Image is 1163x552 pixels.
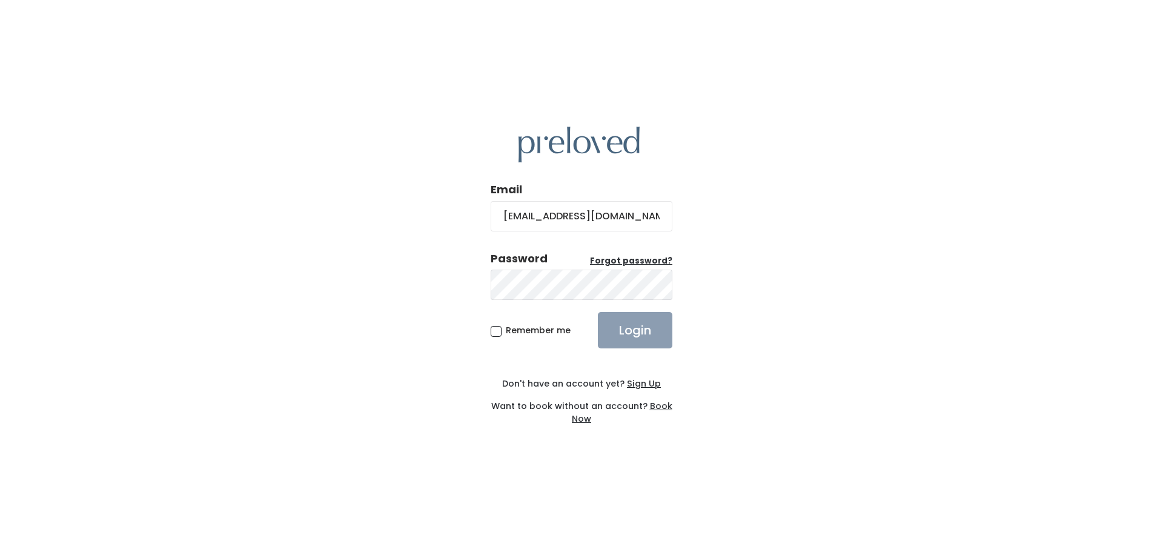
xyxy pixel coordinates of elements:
div: Want to book without an account? [491,390,672,425]
div: Don't have an account yet? [491,377,672,390]
a: Sign Up [625,377,661,390]
input: Login [598,312,672,348]
a: Forgot password? [590,255,672,267]
img: preloved logo [519,127,640,162]
a: Book Now [572,400,672,425]
label: Email [491,182,522,198]
div: Password [491,251,548,267]
u: Sign Up [627,377,661,390]
span: Remember me [506,324,571,336]
u: Forgot password? [590,255,672,267]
